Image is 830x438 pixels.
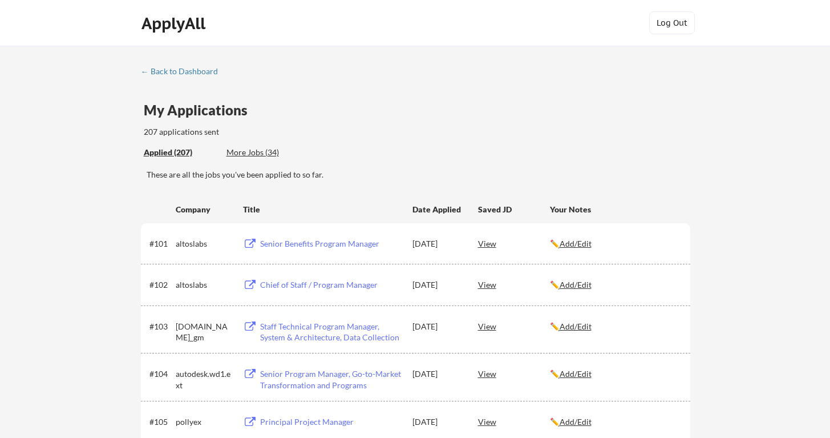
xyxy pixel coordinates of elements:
[560,239,592,248] u: Add/Edit
[260,279,402,291] div: Chief of Staff / Program Manager
[149,368,172,380] div: #104
[412,416,463,428] div: [DATE]
[226,147,310,159] div: These are job applications we think you'd be a good fit for, but couldn't apply you to automatica...
[478,363,550,384] div: View
[649,11,695,34] button: Log Out
[141,67,226,78] a: ← Back to Dashboard
[260,321,402,343] div: Staff Technical Program Manager, System & Architecture, Data Collection
[260,416,402,428] div: Principal Project Manager
[478,199,550,219] div: Saved JD
[550,321,680,332] div: ✏️
[560,369,592,379] u: Add/Edit
[243,204,402,215] div: Title
[560,417,592,427] u: Add/Edit
[478,274,550,295] div: View
[412,279,463,291] div: [DATE]
[176,238,233,250] div: altoslabs
[550,238,680,250] div: ✏️
[144,147,218,159] div: These are all the jobs you've been applied to so far.
[550,416,680,428] div: ✏️
[147,169,690,180] div: These are all the jobs you've been applied to so far.
[176,204,233,215] div: Company
[141,67,226,75] div: ← Back to Dashboard
[478,411,550,432] div: View
[176,368,233,391] div: autodesk.wd1.ext
[550,368,680,380] div: ✏️
[412,238,463,250] div: [DATE]
[144,126,365,138] div: 207 applications sent
[260,368,402,391] div: Senior Program Manager, Go-to-Market Transformation and Programs
[149,321,172,332] div: #103
[149,279,172,291] div: #102
[144,147,218,158] div: Applied (207)
[176,321,233,343] div: [DOMAIN_NAME]_gm
[412,368,463,380] div: [DATE]
[144,103,257,117] div: My Applications
[478,316,550,336] div: View
[141,14,209,33] div: ApplyAll
[478,233,550,254] div: View
[412,204,463,215] div: Date Applied
[176,416,233,428] div: pollyex
[226,147,310,158] div: More Jobs (34)
[550,279,680,291] div: ✏️
[260,238,402,250] div: Senior Benefits Program Manager
[560,322,592,331] u: Add/Edit
[176,279,233,291] div: altoslabs
[149,238,172,250] div: #101
[550,204,680,215] div: Your Notes
[149,416,172,428] div: #105
[560,280,592,290] u: Add/Edit
[412,321,463,332] div: [DATE]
